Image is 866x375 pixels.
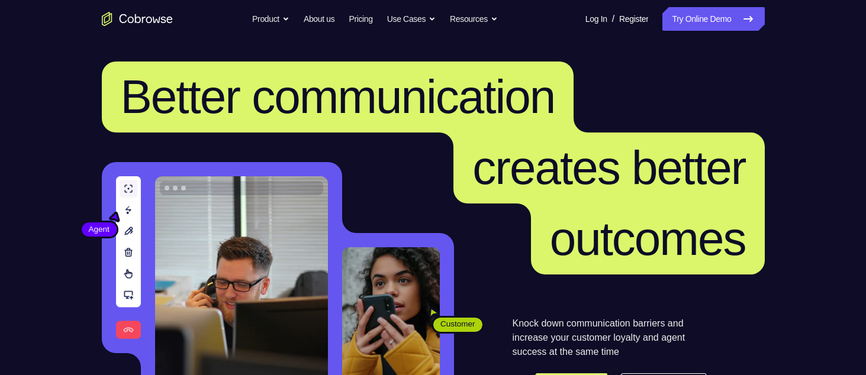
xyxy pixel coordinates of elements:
a: Register [619,7,648,31]
span: Better communication [121,70,555,123]
p: Knock down communication barriers and increase your customer loyalty and agent success at the sam... [513,316,706,359]
a: Go to the home page [102,12,173,26]
button: Resources [450,7,498,31]
span: / [612,12,614,26]
button: Use Cases [387,7,436,31]
a: Pricing [349,7,372,31]
span: outcomes [550,212,746,265]
a: Log In [585,7,607,31]
span: creates better [472,141,745,194]
a: About us [304,7,334,31]
button: Product [252,7,289,31]
a: Try Online Demo [662,7,764,31]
